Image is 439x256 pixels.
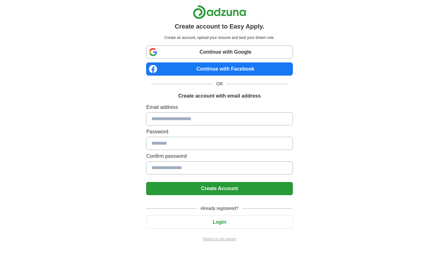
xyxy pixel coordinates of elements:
a: Continue with Facebook [146,62,293,76]
img: Adzuna logo [193,5,246,19]
a: Continue with Google [146,45,293,59]
h1: Create account to Easy Apply. [175,22,264,31]
label: Email address [146,104,293,111]
span: OR [213,81,227,87]
a: Return to job advert [146,236,293,242]
a: Login [146,219,293,225]
p: Create an account, upload your resume and land your dream role. [147,35,291,40]
button: Create Account [146,182,293,195]
label: Confirm password [146,152,293,160]
label: Password [146,128,293,136]
h1: Create account with email address [178,92,261,100]
button: Login [146,216,293,229]
span: Already registered? [197,205,242,212]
